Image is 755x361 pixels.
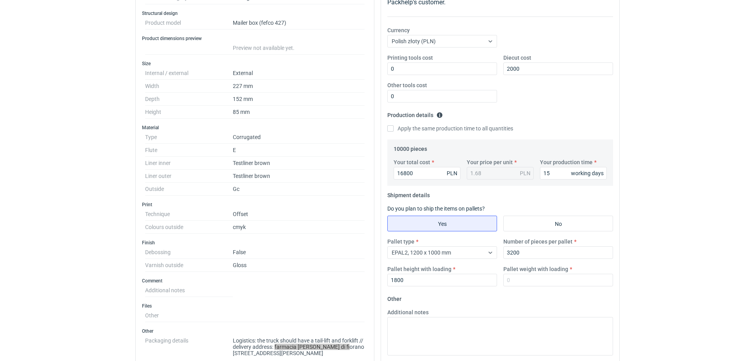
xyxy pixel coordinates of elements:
[145,309,233,322] dt: Other
[387,293,401,302] legend: Other
[145,157,233,170] dt: Liner inner
[387,62,497,75] input: 0
[387,90,497,103] input: 0
[503,216,613,231] label: No
[387,109,443,118] legend: Production details
[145,334,233,356] dt: Packaging details
[387,189,430,198] legend: Shipment details
[387,238,414,246] label: Pallet type
[142,35,368,42] h3: Product dimensions preview
[503,54,531,62] label: Diecut cost
[392,249,451,256] span: EPAL2, 1200 x 1000 mm
[540,158,593,166] label: Your production time
[142,328,368,334] h3: Other
[503,238,573,246] label: Number of pieces per pallet
[145,144,233,157] dt: Flute
[387,265,451,273] label: Pallet height with loading
[142,202,368,208] h3: Print
[467,158,513,166] label: Your price per unit
[233,183,365,196] dd: Gc
[142,10,368,16] h3: Structural design
[145,221,233,234] dt: Colours outside
[387,81,427,89] label: Other tools cost
[233,16,365,29] dd: Mailer box (fefco 427)
[145,284,233,297] dt: Additional notes
[387,54,433,62] label: Printing tools cost
[520,169,530,177] div: PLN
[233,45,295,51] span: Preview not available yet.
[387,26,410,34] label: Currency
[233,80,365,93] dd: 227 mm
[233,93,365,106] dd: 152 mm
[145,16,233,29] dt: Product model
[233,131,365,144] dd: Corrugated
[394,143,427,152] legend: 10000 pieces
[233,334,365,356] dd: Logistics: the truck should have a tail-lift and forklift // delivery address: farmacia [PERSON_N...
[571,169,604,177] div: working days
[145,131,233,144] dt: Type
[142,60,368,67] h3: Size
[145,208,233,221] dt: Technique
[392,38,436,44] span: Polish złoty (PLN)
[503,62,613,75] input: 0
[394,167,460,180] input: 0
[503,274,613,286] input: 0
[145,259,233,272] dt: Varnish outside
[145,80,233,93] dt: Width
[387,308,429,316] label: Additional notes
[233,221,365,234] dd: cmyk
[387,125,513,132] label: Apply the same production time to all quantities
[233,144,365,157] dd: E
[145,93,233,106] dt: Depth
[233,157,365,170] dd: Testliner brown
[233,67,365,80] dd: External
[447,169,457,177] div: PLN
[142,278,368,284] h3: Comment
[503,265,568,273] label: Pallet weight with loading
[233,170,365,183] dd: Testliner brown
[540,167,607,180] input: 0
[233,106,365,119] dd: 85 mm
[233,246,365,259] dd: False
[145,246,233,259] dt: Debossing
[387,205,485,212] label: Do you plan to ship the items on pallets?
[142,240,368,246] h3: Finish
[233,208,365,221] dd: Offset
[233,259,365,272] dd: Gloss
[142,303,368,309] h3: Files
[145,67,233,80] dt: Internal / external
[145,183,233,196] dt: Outside
[145,170,233,183] dt: Liner outer
[145,106,233,119] dt: Height
[394,158,430,166] label: Your total cost
[387,216,497,231] label: Yes
[503,246,613,259] input: 0
[142,125,368,131] h3: Material
[387,274,497,286] input: 0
